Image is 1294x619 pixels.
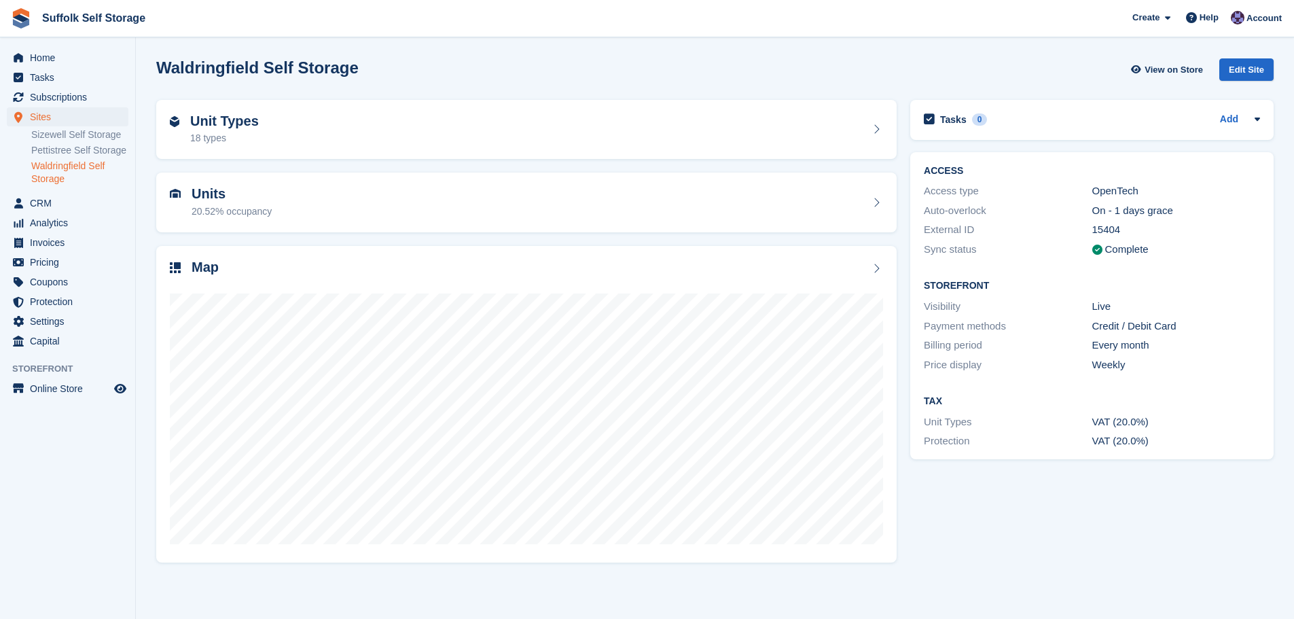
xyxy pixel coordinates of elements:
[30,272,111,291] span: Coupons
[924,434,1092,449] div: Protection
[1132,11,1160,24] span: Create
[190,131,259,145] div: 18 types
[7,48,128,67] a: menu
[170,262,181,273] img: map-icn-33ee37083ee616e46c38cad1a60f524a97daa1e2b2c8c0bc3eb3415660979fc1.svg
[924,299,1092,315] div: Visibility
[1105,242,1149,258] div: Complete
[1092,222,1260,238] div: 15404
[156,173,897,232] a: Units 20.52% occupancy
[972,113,988,126] div: 0
[192,205,272,219] div: 20.52% occupancy
[30,68,111,87] span: Tasks
[1092,319,1260,334] div: Credit / Debit Card
[1092,357,1260,373] div: Weekly
[7,233,128,252] a: menu
[11,8,31,29] img: stora-icon-8386f47178a22dfd0bd8f6a31ec36ba5ce8667c1dd55bd0f319d3a0aa187defe.svg
[30,48,111,67] span: Home
[30,253,111,272] span: Pricing
[1092,434,1260,449] div: VAT (20.0%)
[30,88,111,107] span: Subscriptions
[1231,11,1244,24] img: Toby
[924,319,1092,334] div: Payment methods
[30,233,111,252] span: Invoices
[30,312,111,331] span: Settings
[924,338,1092,353] div: Billing period
[924,183,1092,199] div: Access type
[170,116,179,127] img: unit-type-icn-2b2737a686de81e16bb02015468b77c625bbabd49415b5ef34ead5e3b44a266d.svg
[1219,58,1274,86] a: Edit Site
[7,312,128,331] a: menu
[170,189,181,198] img: unit-icn-7be61d7bf1b0ce9d3e12c5938cc71ed9869f7b940bace4675aadf7bd6d80202e.svg
[7,68,128,87] a: menu
[30,194,111,213] span: CRM
[37,7,151,29] a: Suffolk Self Storage
[1220,112,1238,128] a: Add
[924,166,1260,177] h2: ACCESS
[7,379,128,398] a: menu
[30,107,111,126] span: Sites
[156,246,897,563] a: Map
[31,144,128,157] a: Pettistree Self Storage
[7,88,128,107] a: menu
[940,113,967,126] h2: Tasks
[7,292,128,311] a: menu
[31,160,128,185] a: Waldringfield Self Storage
[156,58,359,77] h2: Waldringfield Self Storage
[192,260,219,275] h2: Map
[7,272,128,291] a: menu
[1092,183,1260,199] div: OpenTech
[1092,203,1260,219] div: On - 1 days grace
[7,332,128,351] a: menu
[1092,299,1260,315] div: Live
[7,213,128,232] a: menu
[7,253,128,272] a: menu
[1129,58,1208,81] a: View on Store
[30,292,111,311] span: Protection
[30,379,111,398] span: Online Store
[12,362,135,376] span: Storefront
[924,357,1092,373] div: Price display
[924,222,1092,238] div: External ID
[112,381,128,397] a: Preview store
[7,107,128,126] a: menu
[1092,338,1260,353] div: Every month
[30,332,111,351] span: Capital
[1219,58,1274,81] div: Edit Site
[924,281,1260,291] h2: Storefront
[924,396,1260,407] h2: Tax
[924,203,1092,219] div: Auto-overlock
[156,100,897,160] a: Unit Types 18 types
[924,242,1092,258] div: Sync status
[1246,12,1282,25] span: Account
[924,414,1092,430] div: Unit Types
[1200,11,1219,24] span: Help
[1092,414,1260,430] div: VAT (20.0%)
[30,213,111,232] span: Analytics
[192,186,272,202] h2: Units
[1145,63,1203,77] span: View on Store
[7,194,128,213] a: menu
[190,113,259,129] h2: Unit Types
[31,128,128,141] a: Sizewell Self Storage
